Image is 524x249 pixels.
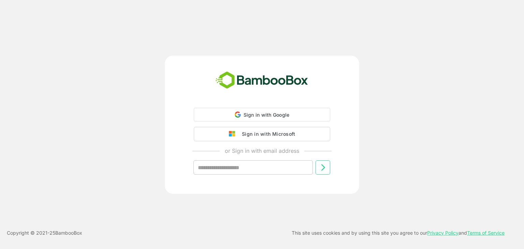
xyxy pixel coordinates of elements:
[229,131,238,137] img: google
[244,112,290,118] span: Sign in with Google
[7,229,82,237] p: Copyright © 2021- 25 BambooBox
[238,130,295,138] div: Sign in with Microsoft
[292,229,505,237] p: This site uses cookies and by using this site you agree to our and
[194,127,330,141] button: Sign in with Microsoft
[467,230,505,236] a: Terms of Service
[212,69,312,92] img: bamboobox
[194,108,330,121] div: Sign in with Google
[427,230,458,236] a: Privacy Policy
[225,147,299,155] p: or Sign in with email address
